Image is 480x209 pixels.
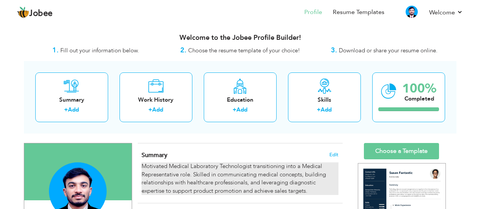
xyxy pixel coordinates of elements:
label: + [64,106,68,114]
span: Download or share your resume online. [339,47,438,54]
a: Add [321,106,332,113]
span: Edit [329,152,338,157]
span: Summary [142,151,167,159]
a: Add [68,106,79,113]
a: Resume Templates [333,8,384,17]
h4: Adding a summary is a quick and easy way to highlight your experience and interests. [142,151,338,159]
img: Profile Img [406,6,418,18]
div: Skills [294,96,355,104]
a: Add [236,106,247,113]
div: Motivated Medical Laboratory Technologist transitioning into a Medical Representative role. Skill... [142,162,338,195]
span: Choose the resume template of your choice! [188,47,300,54]
label: + [317,106,321,114]
a: Add [152,106,163,113]
span: Fill out your information below. [60,47,139,54]
label: + [233,106,236,114]
span: Jobee [29,9,53,18]
div: Work History [126,96,186,104]
label: + [148,106,152,114]
a: Choose a Template [364,143,439,159]
div: 100% [402,82,436,95]
strong: 1. [52,46,58,55]
strong: 3. [331,46,337,55]
div: Summary [41,96,102,104]
strong: 2. [180,46,186,55]
a: Welcome [429,8,463,17]
a: Jobee [17,6,53,19]
a: Profile [304,8,322,17]
div: Completed [402,95,436,103]
h3: Welcome to the Jobee Profile Builder! [24,34,456,42]
div: Education [210,96,271,104]
img: jobee.io [17,6,29,19]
